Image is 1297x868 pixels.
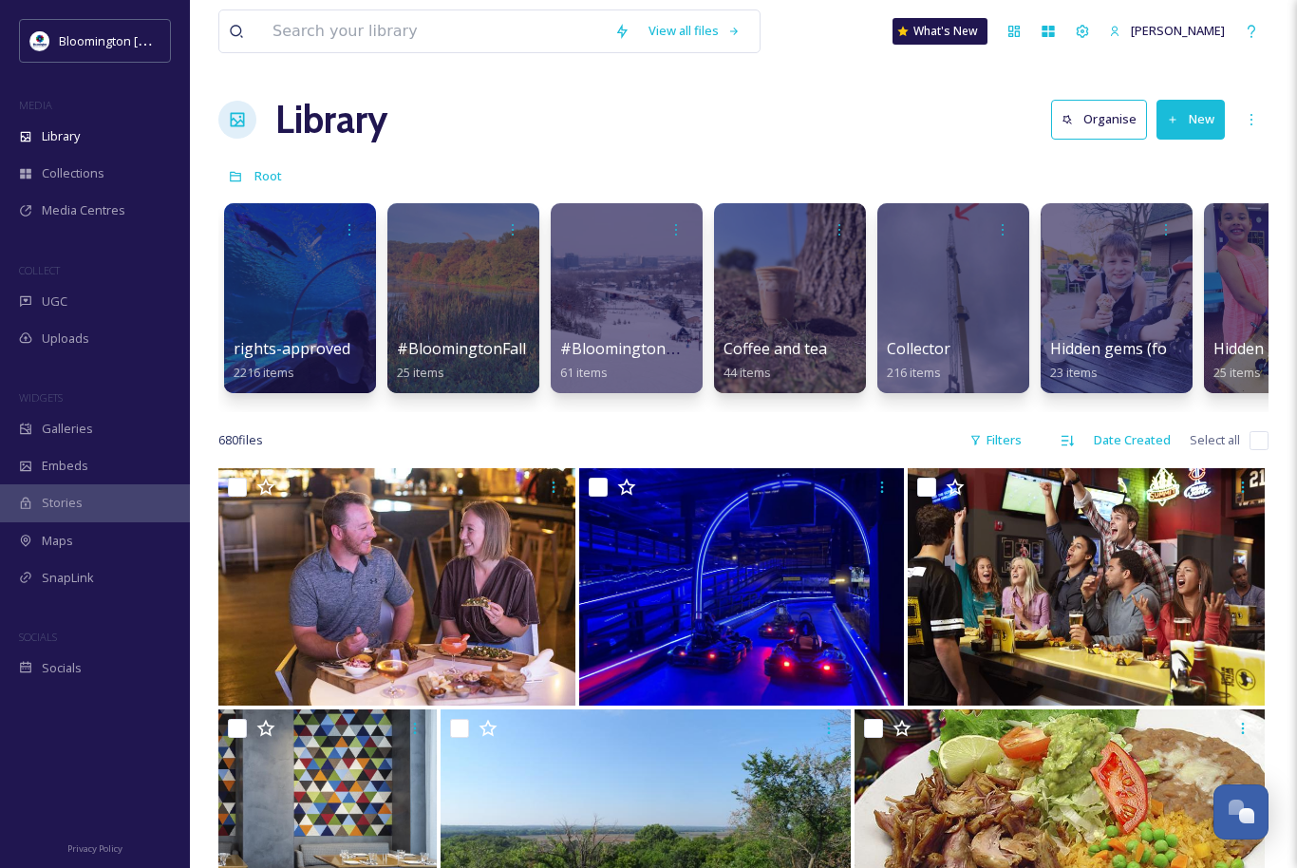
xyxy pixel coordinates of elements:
span: 25 items [1213,364,1261,381]
span: Collections [42,164,104,182]
span: Bloomington [US_STATE] Travel & Tourism [59,31,296,49]
a: What's New [893,18,987,45]
span: Media Centres [42,201,125,219]
span: Hidden gems (food) [1050,338,1190,359]
a: Privacy Policy [67,836,122,859]
a: #BloomingtonFall25 items [397,340,526,381]
button: Open Chat [1213,784,1269,840]
span: 61 items [560,364,608,381]
span: SnapLink [42,569,94,587]
span: Socials [42,659,82,677]
span: Galleries [42,420,93,438]
span: rights-approved [234,338,350,359]
div: Filters [960,422,1031,459]
img: Reaction_144.jpg [908,468,1265,706]
a: View all files [639,12,750,49]
span: #BloomingtonWinter [560,338,714,359]
span: Stories [42,494,83,512]
input: Search your library [263,10,605,52]
span: [PERSON_NAME] [1131,22,1225,39]
span: SOCIALS [19,630,57,644]
a: Library [275,91,387,148]
a: Hidden gems (food)23 items [1050,340,1190,381]
span: Embeds [42,457,88,475]
span: 44 items [724,364,771,381]
a: Collector216 items [887,340,950,381]
a: Root [254,164,282,187]
span: Coffee and tea [724,338,827,359]
span: Uploads [42,330,89,348]
img: 429649847_804695101686009_1723528578384153789_n.jpg [30,31,49,50]
span: Root [254,167,282,184]
span: MEDIA [19,98,52,112]
span: #BloomingtonFall [397,338,526,359]
span: 23 items [1050,364,1098,381]
div: Date Created [1084,422,1180,459]
img: The Fair on 4-01, Courtesy of The Fair on 4.jpg [579,468,903,706]
span: 216 items [887,364,941,381]
a: [PERSON_NAME] [1100,12,1234,49]
span: UGC [42,292,67,311]
span: Privacy Policy [67,842,122,855]
span: COLLECT [19,263,60,277]
span: Collector [887,338,950,359]
span: Select all [1190,431,1240,449]
span: Library [42,127,80,145]
a: Coffee and tea44 items [724,340,827,381]
a: rights-approved2216 items [234,340,350,381]
button: Organise [1051,100,1147,139]
a: Organise [1051,100,1156,139]
span: 2216 items [234,364,294,381]
span: WIDGETS [19,390,63,405]
a: #BloomingtonWinter61 items [560,340,714,381]
span: Maps [42,532,73,550]
span: 680 file s [218,431,263,449]
span: 25 items [397,364,444,381]
button: New [1156,100,1225,139]
img: FireLake, Courtesy of FireLake Grill House.jpeg [218,468,575,706]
